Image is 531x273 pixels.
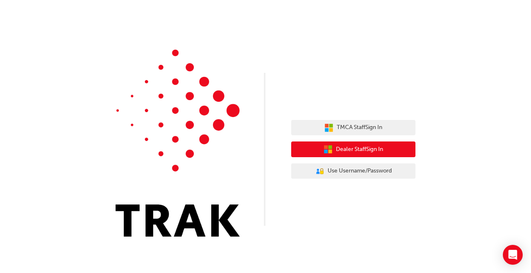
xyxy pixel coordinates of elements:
[116,50,240,237] img: Trak
[336,145,383,154] span: Dealer Staff Sign In
[503,245,523,265] div: Open Intercom Messenger
[328,166,392,176] span: Use Username/Password
[337,123,382,132] span: TMCA Staff Sign In
[291,163,415,179] button: Use Username/Password
[291,141,415,157] button: Dealer StaffSign In
[291,120,415,136] button: TMCA StaffSign In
